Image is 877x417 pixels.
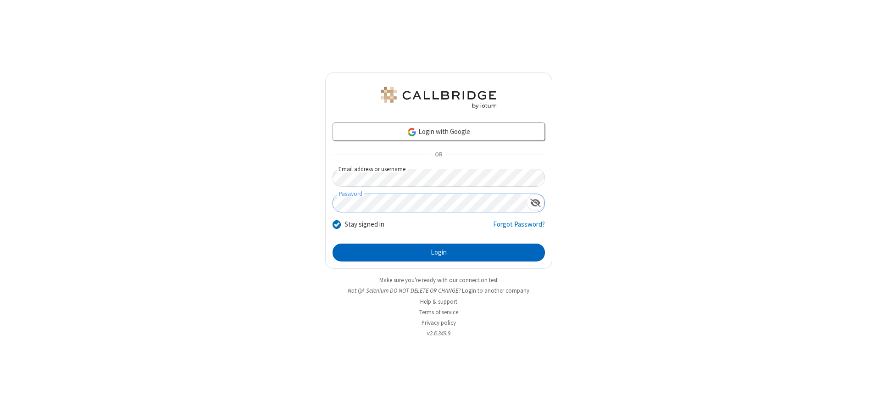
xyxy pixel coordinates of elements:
iframe: Chat [854,393,870,411]
a: Make sure you're ready with our connection test [379,276,498,284]
input: Password [333,194,527,212]
button: Login to another company [462,286,529,295]
button: Login [333,244,545,262]
img: QA Selenium DO NOT DELETE OR CHANGE [379,87,498,109]
li: Not QA Selenium DO NOT DELETE OR CHANGE? [325,286,552,295]
a: Help & support [420,298,457,306]
a: Privacy policy [422,319,456,327]
li: v2.6.349.9 [325,329,552,338]
span: OR [431,149,446,161]
img: google-icon.png [407,127,417,137]
label: Stay signed in [344,219,384,230]
div: Show password [527,194,544,211]
a: Terms of service [419,308,458,316]
input: Email address or username [333,169,545,187]
a: Forgot Password? [493,219,545,237]
a: Login with Google [333,122,545,141]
